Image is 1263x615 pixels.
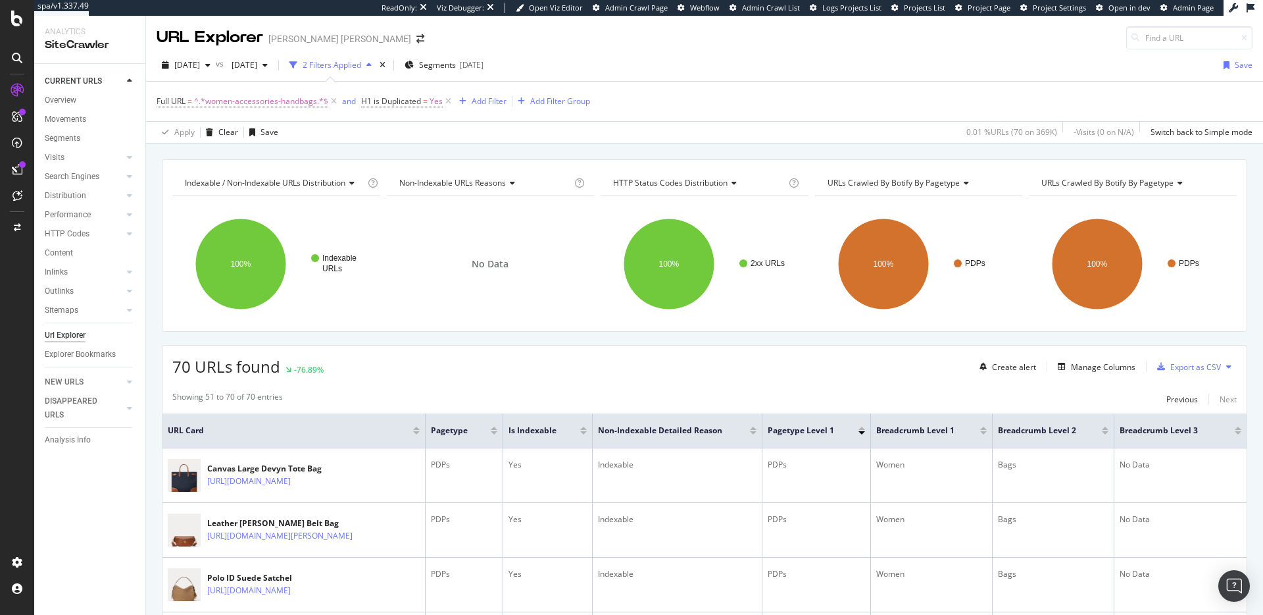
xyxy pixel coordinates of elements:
div: Indexable [598,459,756,471]
span: 2025 Sep. 27th [174,59,200,70]
span: Non-Indexable Detailed Reason [598,425,730,437]
div: Switch back to Simple mode [1151,126,1252,138]
text: 2xx URLs [751,259,785,268]
a: Content [45,246,136,260]
span: = [187,95,192,107]
div: No Data [1120,459,1241,471]
a: Segments [45,132,136,146]
div: PDPs [768,459,865,471]
button: Previous [1166,391,1198,407]
div: Inlinks [45,265,68,279]
span: Open Viz Editor [529,3,583,13]
div: Add Filter Group [530,95,590,107]
text: 100% [1087,259,1108,269]
div: Showing 51 to 70 of 70 entries [172,391,283,407]
span: Project Page [968,3,1010,13]
img: main image [168,510,201,550]
a: CURRENT URLS [45,74,123,88]
div: No Data [1120,514,1241,525]
div: Manage Columns [1071,361,1135,373]
div: Explorer Bookmarks [45,348,116,361]
div: arrow-right-arrow-left [416,34,424,43]
h4: Indexable / Non-Indexable URLs Distribution [182,173,365,194]
span: Breadcrumb Level 1 [876,425,960,437]
div: ReadOnly: [382,3,417,13]
div: Apply [174,126,195,138]
div: Outlinks [45,284,74,298]
div: Create alert [992,361,1036,373]
div: Yes [508,459,587,471]
button: Apply [157,122,195,143]
a: Open in dev [1096,3,1151,13]
text: 100% [231,259,251,269]
span: URLs Crawled By Botify By pagetype [1041,177,1174,188]
div: No Data [1120,568,1241,580]
span: Open in dev [1108,3,1151,13]
span: Logs Projects List [822,3,881,13]
div: 0.01 % URLs ( 70 on 369K ) [966,126,1057,138]
span: = [423,95,428,107]
div: 2 Filters Applied [303,59,361,70]
a: Admin Crawl List [730,3,800,13]
div: Segments [45,132,80,146]
div: Polo ID Suede Satchel [207,572,348,584]
div: CURRENT URLS [45,74,102,88]
span: Webflow [690,3,720,13]
a: Overview [45,94,136,107]
text: URLs [322,264,342,273]
div: Women [876,459,987,471]
h4: URLs Crawled By Botify By pagetype [825,173,1011,194]
div: Movements [45,113,86,126]
button: Switch back to Simple mode [1145,122,1252,143]
div: [PERSON_NAME] [PERSON_NAME] [268,32,411,45]
div: Indexable [598,568,756,580]
a: Explorer Bookmarks [45,348,136,361]
div: PDPs [768,568,865,580]
span: Admin Page [1173,3,1214,13]
div: Analytics [45,26,135,38]
button: Save [244,122,278,143]
img: main image [168,455,201,496]
span: Breadcrumb Level 2 [998,425,1082,437]
a: Outlinks [45,284,123,298]
div: Canvas Large Devyn Tote Bag [207,463,348,475]
span: Admin Crawl List [742,3,800,13]
a: Url Explorer [45,329,136,342]
div: Distribution [45,189,86,203]
div: Analysis Info [45,433,91,447]
span: pagetype [431,425,471,437]
h4: Non-Indexable URLs Reasons [397,173,572,194]
div: NEW URLS [45,375,84,389]
a: [URL][DOMAIN_NAME] [207,475,291,488]
div: Bags [998,514,1108,525]
span: 70 URLs found [172,356,280,377]
div: Women [876,514,987,525]
a: Admin Crawl Page [593,3,668,13]
svg: A chart. [172,207,380,321]
a: Open Viz Editor [516,3,583,13]
a: Search Engines [45,170,123,184]
a: Sitemaps [45,304,123,317]
div: Leather [PERSON_NAME] Belt Bag [207,518,410,529]
span: Yes [430,92,443,111]
div: HTTP Codes [45,227,89,241]
div: Content [45,246,73,260]
a: Visits [45,151,123,165]
div: Open Intercom Messenger [1218,570,1250,602]
a: NEW URLS [45,375,123,389]
div: A chart. [815,207,1023,321]
div: Add Filter [472,95,507,107]
h4: URLs Crawled By Botify By pagetype [1039,173,1225,194]
button: Clear [201,122,238,143]
span: No Data [472,257,508,271]
div: Clear [218,126,238,138]
span: Non-Indexable URLs Reasons [399,177,506,188]
button: and [342,95,356,107]
span: Full URL [157,95,186,107]
a: [URL][DOMAIN_NAME] [207,584,291,597]
span: Project Settings [1033,3,1086,13]
a: Project Page [955,3,1010,13]
a: Projects List [891,3,945,13]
